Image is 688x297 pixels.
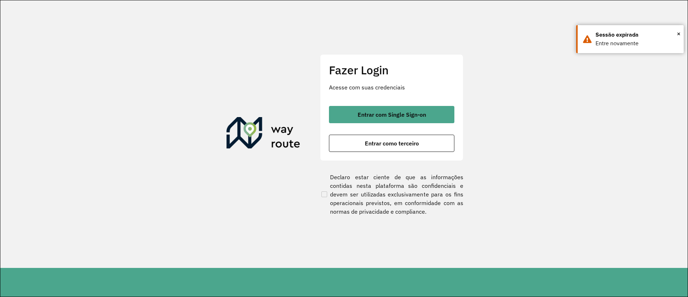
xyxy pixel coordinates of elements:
button: Close [677,28,680,39]
label: Declaro estar ciente de que as informações contidas nesta plataforma são confidenciais e devem se... [320,173,463,216]
button: button [329,135,454,152]
img: Roteirizador AmbevTech [226,117,300,152]
button: button [329,106,454,123]
div: Sessão expirada [596,31,678,39]
span: Entrar com Single Sign-on [358,112,426,117]
p: Acesse com suas credenciais [329,83,454,92]
span: × [677,28,680,39]
div: Entre novamente [596,39,678,48]
h2: Fazer Login [329,63,454,77]
span: Entrar como terceiro [365,140,419,146]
